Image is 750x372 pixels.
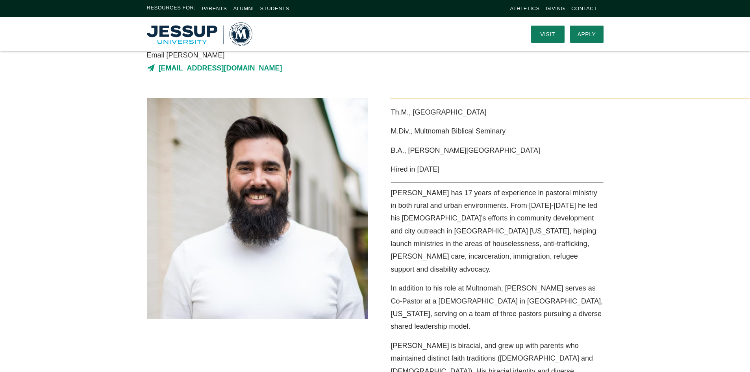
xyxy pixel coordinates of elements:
p: In addition to his role at Multnomah, [PERSON_NAME] serves as Co-Pastor at a [DEMOGRAPHIC_DATA] i... [391,282,604,333]
a: Home [147,22,252,46]
img: RubenAlvarado [147,98,368,319]
a: Athletics [510,6,540,11]
span: Resources For: [147,4,196,13]
a: Visit [531,26,565,43]
a: Parents [202,6,227,11]
a: [EMAIL_ADDRESS][DOMAIN_NAME] [147,62,446,74]
a: Contact [571,6,597,11]
a: Students [260,6,289,11]
p: B.A., [PERSON_NAME][GEOGRAPHIC_DATA] [391,144,604,157]
p: Th.M., [GEOGRAPHIC_DATA] [391,106,604,118]
p: M.Div., Multnomah Biblical Seminary [391,125,604,137]
a: Alumni [233,6,254,11]
a: Giving [546,6,565,11]
a: Apply [570,26,604,43]
img: Multnomah University Logo [147,22,252,46]
span: Email [PERSON_NAME] [147,49,446,61]
p: [PERSON_NAME] has 17 years of experience in pastoral ministry in both rural and urban environment... [391,187,604,276]
p: Hired in [DATE] [391,163,604,176]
